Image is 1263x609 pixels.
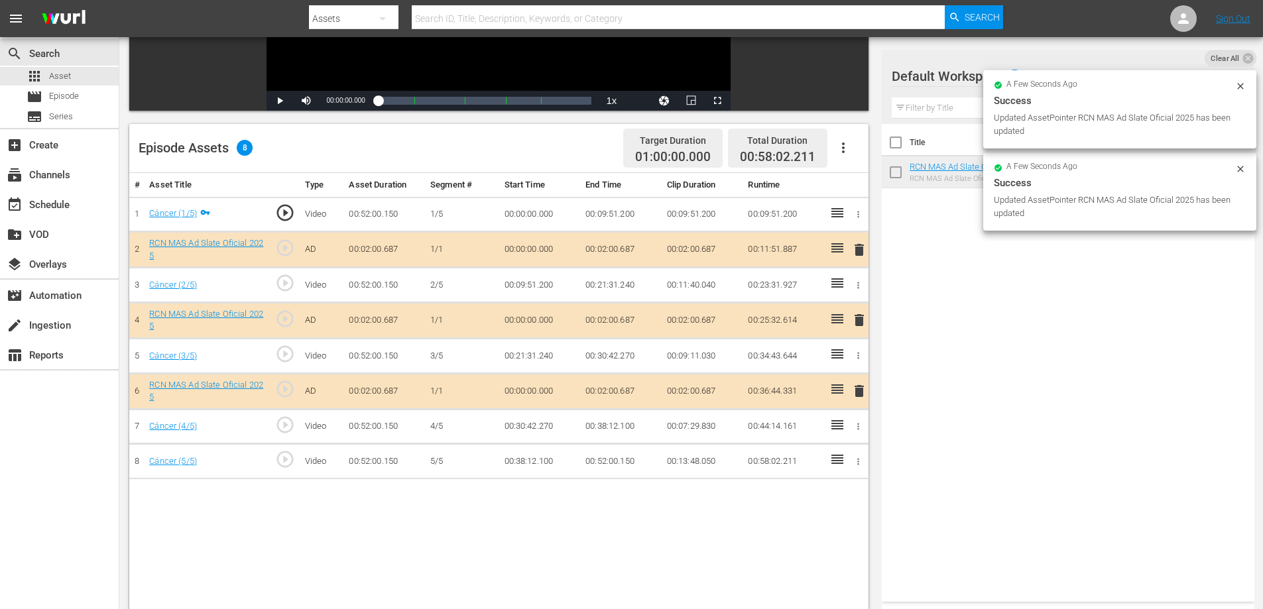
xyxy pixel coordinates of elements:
[49,89,79,103] span: Episode
[425,409,499,444] td: 4/5
[343,197,425,232] td: 00:52:00.150
[580,197,662,232] td: 00:09:51.200
[267,91,293,111] button: Play
[129,444,144,479] td: 8
[149,421,197,431] a: Cáncer (4/5)
[704,91,731,111] button: Fullscreen
[499,339,581,374] td: 00:21:31.240
[129,409,144,444] td: 7
[300,268,344,303] td: Video
[743,373,824,409] td: 00:36:44.331
[662,339,743,374] td: 00:09:11.030
[27,68,42,84] span: Asset
[300,197,344,232] td: Video
[662,232,743,268] td: 00:02:00.687
[965,5,1000,29] span: Search
[743,302,824,338] td: 00:25:32.614
[662,444,743,479] td: 00:13:48.050
[499,232,581,268] td: 00:00:00.000
[343,339,425,374] td: 00:52:00.150
[851,382,867,401] button: delete
[499,302,581,338] td: 00:00:00.000
[851,242,867,258] span: delete
[994,194,1232,220] div: Updated AssetPointer RCN MAS Ad Slate Oficial 2025 has been updated
[275,415,295,435] span: play_circle_outline
[580,232,662,268] td: 00:02:00.687
[300,339,344,374] td: Video
[635,150,711,165] span: 01:00:00.000
[580,173,662,197] th: End Time
[149,456,197,466] a: Cáncer (5/5)
[678,91,704,111] button: Picture-in-Picture
[743,232,824,268] td: 00:11:51.887
[275,379,295,399] span: play_circle_outline
[275,344,295,364] span: play_circle_outline
[662,409,743,444] td: 00:07:29.830
[743,409,824,444] td: 00:44:14.161
[7,137,23,153] span: Create
[580,444,662,479] td: 00:52:00.150
[994,175,1246,191] div: Success
[425,232,499,268] td: 1/1
[343,373,425,409] td: 00:02:00.687
[662,373,743,409] td: 00:02:00.687
[499,409,581,444] td: 00:30:42.270
[27,109,42,125] span: subtitles
[425,373,499,409] td: 1/1
[7,227,23,243] span: VOD
[144,173,270,197] th: Asset Title
[129,302,144,338] td: 4
[740,131,815,150] div: Total Duration
[851,311,867,330] button: delete
[49,70,71,83] span: Asset
[580,268,662,303] td: 00:21:31.240
[343,232,425,268] td: 00:02:00.687
[892,58,1230,95] div: Default Workspace
[499,373,581,409] td: 00:00:00.000
[580,302,662,338] td: 00:02:00.687
[149,238,263,260] a: RCN MAS Ad Slate Oficial 2025
[7,347,23,363] span: Reports
[910,162,1010,182] a: RCN MAS Ad Slate Oficial 2025
[149,280,197,290] a: Cáncer (2/5)
[343,302,425,338] td: 00:02:00.687
[129,232,144,268] td: 2
[343,409,425,444] td: 00:52:00.150
[740,149,815,164] span: 00:58:02.211
[499,197,581,232] td: 00:00:00.000
[580,409,662,444] td: 00:38:12.100
[8,11,24,27] span: menu
[743,444,824,479] td: 00:58:02.211
[149,380,263,402] a: RCN MAS Ad Slate Oficial 2025
[499,268,581,303] td: 00:09:51.200
[300,373,344,409] td: AD
[129,197,144,232] td: 1
[49,110,73,123] span: Series
[300,173,344,197] th: Type
[343,173,425,197] th: Asset Duration
[300,302,344,338] td: AD
[743,339,824,374] td: 00:34:43.644
[7,46,23,62] span: Search
[275,273,295,293] span: play_circle_outline
[425,444,499,479] td: 5/5
[425,197,499,232] td: 1/5
[662,302,743,338] td: 00:02:00.687
[851,312,867,328] span: delete
[994,111,1232,138] div: Updated AssetPointer RCN MAS Ad Slate Oficial 2025 has been updated
[7,197,23,213] span: Schedule
[851,383,867,399] span: delete
[275,449,295,469] span: play_circle_outline
[300,409,344,444] td: Video
[910,124,1026,161] th: Title
[275,309,295,329] span: play_circle_outline
[139,140,253,156] div: Episode Assets
[945,5,1003,29] button: Search
[499,173,581,197] th: Start Time
[499,444,581,479] td: 00:38:12.100
[662,197,743,232] td: 00:09:51.200
[275,203,295,223] span: play_circle_outline
[994,93,1246,109] div: Success
[275,238,295,258] span: play_circle_outline
[743,268,824,303] td: 00:23:31.927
